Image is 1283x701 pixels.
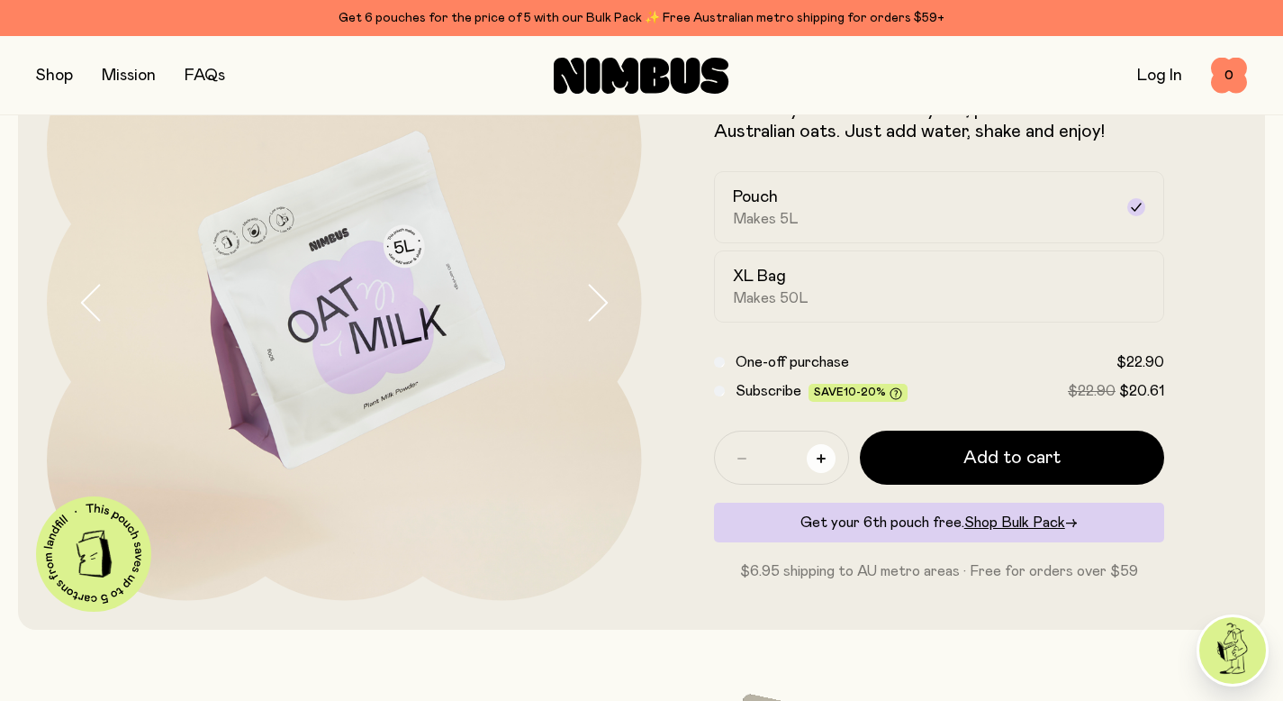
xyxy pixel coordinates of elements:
span: $22.90 [1116,355,1164,369]
span: Add to cart [963,445,1061,470]
span: $22.90 [1068,384,1116,398]
div: Get your 6th pouch free. [714,503,1165,542]
h2: Pouch [733,187,778,208]
button: Add to cart [860,431,1165,485]
a: FAQs [185,68,225,84]
span: Shop Bulk Pack [964,515,1065,530]
a: Shop Bulk Pack→ [964,515,1078,530]
div: Get 6 pouches for the price of 5 with our Bulk Pack ✨ Free Australian metro shipping for orders $59+ [36,7,1247,29]
a: Mission [102,68,156,84]
a: Log In [1137,68,1182,84]
span: Subscribe [736,384,801,398]
span: Save [814,387,902,400]
p: $6.95 shipping to AU metro areas · Free for orders over $59 [714,560,1165,582]
button: 0 [1211,58,1247,94]
h2: XL Bag [733,266,786,287]
p: A naturally sweet & creamy mix, packed with fresh Australian oats. Just add water, shake and enjoy! [714,99,1165,142]
span: Makes 50L [733,289,809,307]
img: agent [1199,617,1266,684]
span: $20.61 [1119,384,1164,398]
span: 10-20% [844,387,886,397]
span: Makes 5L [733,210,799,228]
span: One-off purchase [736,355,849,369]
